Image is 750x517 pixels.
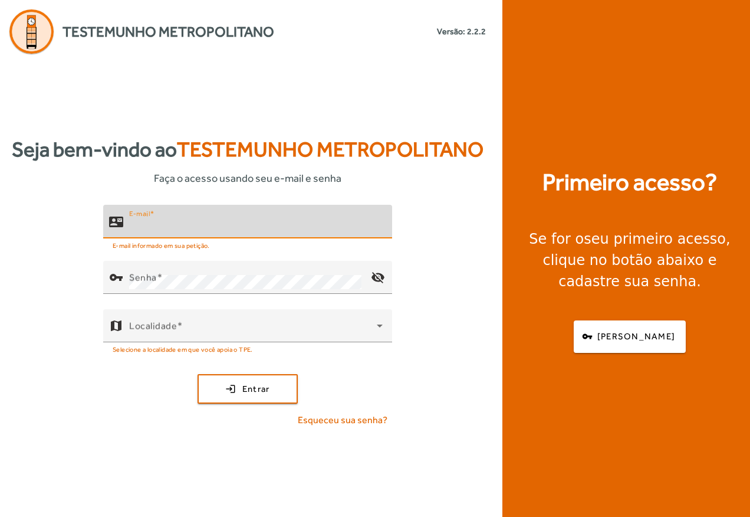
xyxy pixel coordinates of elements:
mat-icon: vpn_key [109,270,123,284]
mat-hint: Selecione a localidade em que você apoia o TPE. [113,342,253,355]
div: Se for o , clique no botão abaixo e cadastre sua senha. [517,228,743,292]
span: Testemunho Metropolitano [63,21,274,42]
span: [PERSON_NAME] [597,330,675,343]
span: Esqueceu sua senha? [298,413,387,427]
mat-hint: E-mail informado em sua petição. [113,238,210,251]
mat-label: E-mail [129,210,150,218]
small: Versão: 2.2.2 [437,25,486,38]
strong: seu primeiro acesso [584,231,726,247]
img: Logo Agenda [9,9,54,54]
span: Testemunho Metropolitano [177,138,483,161]
mat-label: Senha [129,271,157,283]
button: [PERSON_NAME] [574,320,686,353]
span: Faça o acesso usando seu e-mail e senha [154,170,341,186]
mat-icon: visibility_off [364,263,392,292]
button: Entrar [198,374,298,404]
mat-label: Localidade [129,320,177,331]
strong: Seja bem-vindo ao [12,134,483,165]
strong: Primeiro acesso? [542,165,717,200]
span: Entrar [242,382,270,396]
mat-icon: contact_mail [109,214,123,228]
mat-icon: map [109,319,123,333]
